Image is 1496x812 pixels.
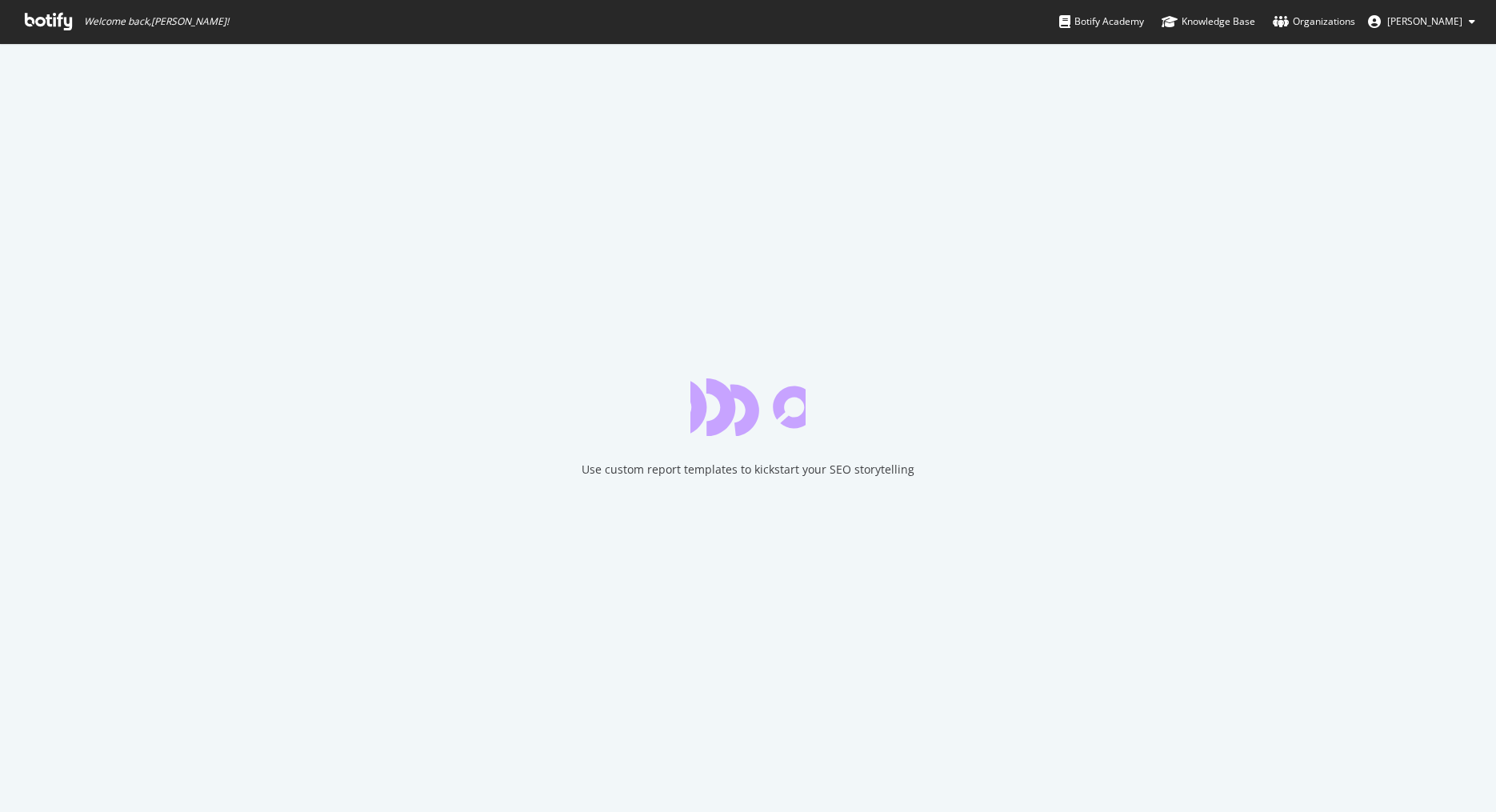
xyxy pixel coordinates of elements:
div: Knowledge Base [1162,14,1255,30]
div: Organizations [1273,14,1355,30]
span: Welcome back, [PERSON_NAME] ! [84,15,229,28]
button: [PERSON_NAME] [1355,9,1488,34]
div: Use custom report templates to kickstart your SEO storytelling [582,462,914,478]
span: Noah Turner [1387,14,1462,28]
div: Botify Academy [1059,14,1144,30]
div: animation [690,378,806,436]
